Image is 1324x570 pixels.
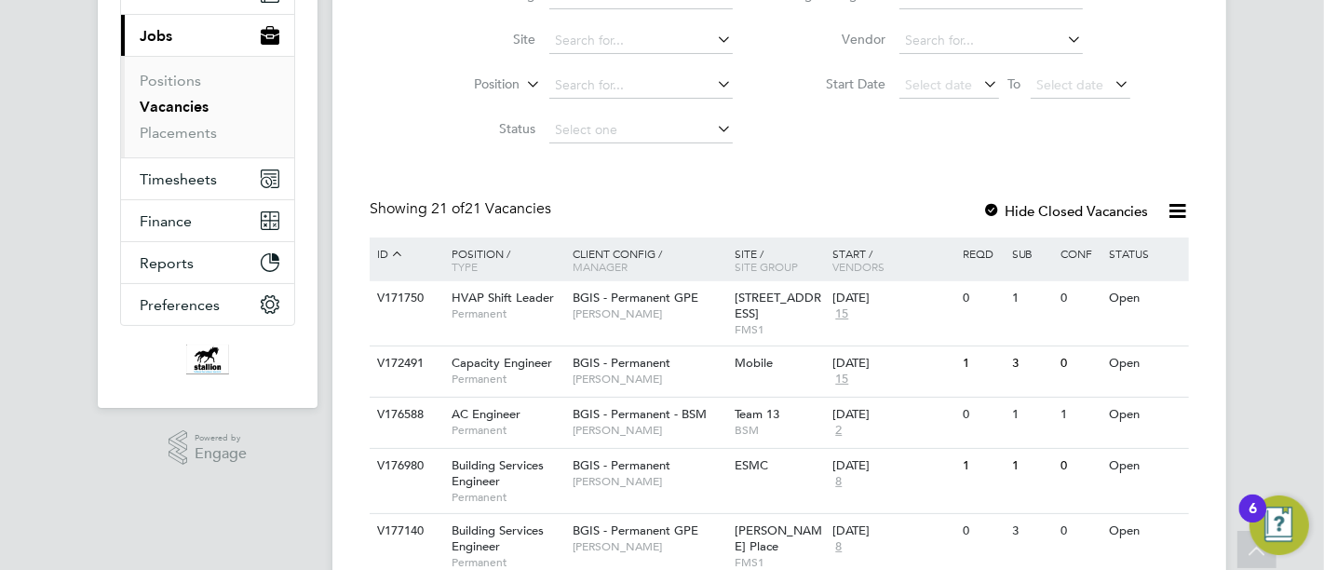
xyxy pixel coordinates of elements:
span: Type [452,259,478,274]
span: Mobile [736,355,774,371]
span: [PERSON_NAME] [573,539,726,554]
div: V171750 [372,281,438,316]
span: BGIS - Permanent [573,355,670,371]
span: BGIS - Permanent [573,457,670,473]
div: 6 [1249,509,1257,533]
a: Vacancies [140,98,209,115]
div: V176980 [372,449,438,483]
span: [PERSON_NAME] [573,306,726,321]
a: Positions [140,72,201,89]
div: Open [1105,398,1186,432]
button: Jobs [121,15,294,56]
span: FMS1 [736,555,824,570]
input: Search for... [549,28,733,54]
div: Showing [370,199,555,219]
div: 1 [958,449,1007,483]
span: Permanent [452,555,563,570]
div: Site / [731,237,829,282]
span: Building Services Engineer [452,457,544,489]
div: Position / [438,237,568,282]
div: Status [1105,237,1186,269]
button: Timesheets [121,158,294,199]
span: Finance [140,212,192,230]
button: Preferences [121,284,294,325]
div: 1 [1007,281,1056,316]
label: Vendor [779,31,886,47]
div: Sub [1007,237,1056,269]
span: BGIS - Permanent GPE [573,522,698,538]
button: Open Resource Center, 6 new notifications [1250,495,1309,555]
div: 0 [1056,281,1104,316]
span: Select date [1037,76,1104,93]
span: AC Engineer [452,406,520,422]
label: Site [429,31,536,47]
div: V172491 [372,346,438,381]
span: Permanent [452,306,563,321]
span: HVAP Shift Leader [452,290,554,305]
span: Jobs [140,27,172,45]
span: Powered by [195,430,247,446]
span: BGIS - Permanent GPE [573,290,698,305]
input: Search for... [899,28,1083,54]
span: [PERSON_NAME] [573,372,726,387]
div: [DATE] [832,407,953,423]
div: Start / [828,237,958,282]
div: 0 [1056,346,1104,381]
span: ESMC [736,457,769,473]
div: 1 [1007,398,1056,432]
label: Position [413,75,520,94]
span: Engage [195,446,247,462]
span: Reports [140,254,194,272]
span: 15 [832,306,851,322]
div: [DATE] [832,523,953,539]
span: BGIS - Permanent - BSM [573,406,707,422]
span: Team 13 [736,406,780,422]
div: Reqd [958,237,1007,269]
div: [DATE] [832,291,953,306]
span: 21 Vacancies [431,199,551,218]
span: 8 [832,539,844,555]
span: 8 [832,474,844,490]
span: BSM [736,423,824,438]
div: Open [1105,281,1186,316]
span: 21 of [431,199,465,218]
div: Conf [1056,237,1104,269]
span: Permanent [452,423,563,438]
div: 1 [1007,449,1056,483]
span: 2 [832,423,844,439]
label: Hide Closed Vacancies [982,202,1148,220]
span: 15 [832,372,851,387]
div: 0 [958,514,1007,549]
span: Vendors [832,259,885,274]
div: Open [1105,346,1186,381]
span: Permanent [452,372,563,387]
span: Permanent [452,490,563,505]
span: [STREET_ADDRESS] [736,290,822,321]
span: Building Services Engineer [452,522,544,554]
div: [DATE] [832,458,953,474]
span: To [1003,72,1027,96]
span: FMS1 [736,322,824,337]
img: stallionrecruitment-logo-retina.png [186,345,229,374]
span: [PERSON_NAME] [573,423,726,438]
span: [PERSON_NAME] Place [736,522,823,554]
span: Select date [906,76,973,93]
div: 3 [1007,514,1056,549]
div: 0 [1056,514,1104,549]
div: V176588 [372,398,438,432]
span: Capacity Engineer [452,355,552,371]
div: 0 [1056,449,1104,483]
div: 1 [958,346,1007,381]
div: ID [372,237,438,271]
div: Open [1105,514,1186,549]
a: Placements [140,124,217,142]
span: Timesheets [140,170,217,188]
button: Finance [121,200,294,241]
div: Jobs [121,56,294,157]
div: V177140 [372,514,438,549]
span: Manager [573,259,628,274]
div: [DATE] [832,356,953,372]
div: Client Config / [568,237,731,282]
span: Preferences [140,296,220,314]
input: Search for... [549,73,733,99]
